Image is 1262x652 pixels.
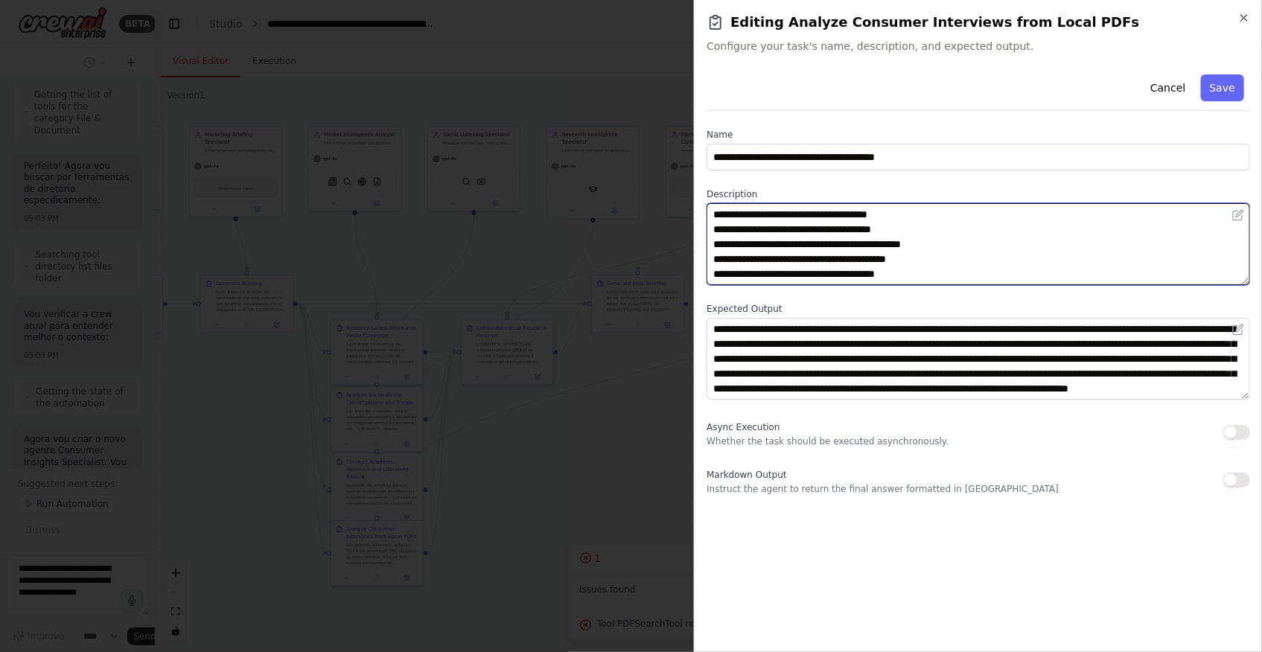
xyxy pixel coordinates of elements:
button: Cancel [1141,74,1194,101]
span: Markdown Output [707,470,786,480]
h2: Editing Analyze Consumer Interviews from Local PDFs [707,12,1250,33]
button: Open in editor [1229,206,1247,224]
span: Async Execution [707,422,780,432]
label: Description [707,188,1250,200]
p: Instruct the agent to return the final answer formatted in [GEOGRAPHIC_DATA] [707,483,1059,495]
button: Save [1201,74,1244,101]
button: Open in editor [1229,321,1247,339]
span: Configure your task's name, description, and expected output. [707,39,1250,54]
label: Expected Output [707,303,1250,315]
label: Name [707,129,1250,141]
p: Whether the task should be executed asynchronously. [707,435,949,447]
